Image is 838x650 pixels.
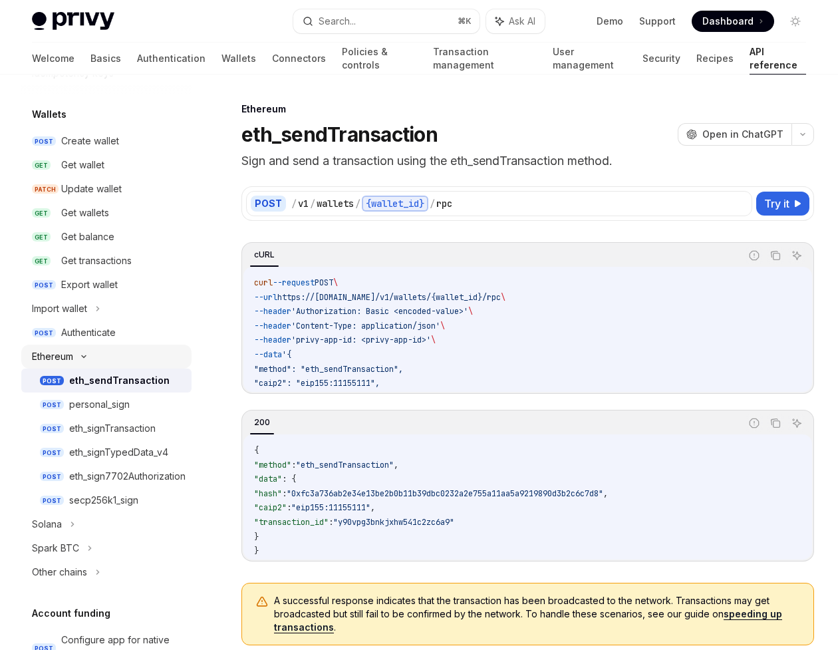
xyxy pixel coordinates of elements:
[69,420,156,436] div: eth_signTransaction
[40,472,64,482] span: POST
[254,364,403,375] span: "method": "eth_sendTransaction",
[61,157,104,173] div: Get wallet
[32,12,114,31] img: light logo
[642,43,680,75] a: Security
[61,325,116,341] div: Authenticate
[254,502,287,513] span: "caip2"
[254,378,380,389] span: "caip2": "eip155:11155111",
[21,464,192,488] a: POSTeth_sign7702Authorization
[433,43,537,75] a: Transaction management
[291,335,431,345] span: 'privy-app-id: <privy-app-id>'
[254,488,282,499] span: "hash"
[250,414,274,430] div: 200
[21,416,192,440] a: POSTeth_signTransaction
[21,153,192,177] a: GETGet wallet
[394,460,398,470] span: ,
[746,414,763,432] button: Report incorrect code
[764,196,789,212] span: Try it
[486,9,545,33] button: Ask AI
[32,43,74,75] a: Welcome
[32,564,87,580] div: Other chains
[440,321,445,331] span: \
[254,460,291,470] span: "method"
[21,201,192,225] a: GETGet wallets
[32,328,56,338] span: POST
[21,321,192,345] a: POSTAuthenticate
[21,488,192,512] a: POSTsecp256k1_sign
[431,335,436,345] span: \
[767,247,784,264] button: Copy the contents from the code block
[32,232,51,242] span: GET
[298,197,309,210] div: v1
[274,594,800,634] span: A successful response indicates that the transaction has been broadcasted to the network. Transac...
[317,197,354,210] div: wallets
[254,335,291,345] span: --header
[250,247,279,263] div: cURL
[785,11,806,32] button: Toggle dark mode
[32,540,79,556] div: Spark BTC
[277,292,501,303] span: https://[DOMAIN_NAME]/v1/wallets/{wallet_id}/rpc
[241,122,438,146] h1: eth_sendTransaction
[272,43,326,75] a: Connectors
[702,15,754,28] span: Dashboard
[21,440,192,464] a: POSTeth_signTypedData_v4
[291,321,440,331] span: 'Content-Type: application/json'
[746,247,763,264] button: Report incorrect code
[32,160,51,170] span: GET
[458,16,472,27] span: ⌘ K
[69,468,186,484] div: eth_sign7702Authorization
[692,11,774,32] a: Dashboard
[32,280,56,290] span: POST
[293,9,479,33] button: Search...⌘K
[40,424,64,434] span: POST
[333,517,454,528] span: "y90vpg3bnkjxhw541c2zc6a9"
[21,129,192,153] a: POSTCreate wallet
[61,229,114,245] div: Get balance
[221,43,256,75] a: Wallets
[468,306,473,317] span: \
[21,249,192,273] a: GETGet transactions
[21,225,192,249] a: GETGet balance
[32,106,67,122] h5: Wallets
[255,595,269,609] svg: Warning
[40,496,64,506] span: POST
[241,152,814,170] p: Sign and send a transaction using the eth_sendTransaction method.
[355,197,360,210] div: /
[32,605,110,621] h5: Account funding
[241,102,814,116] div: Ethereum
[254,321,291,331] span: --header
[788,414,805,432] button: Ask AI
[254,474,282,484] span: "data"
[597,15,623,28] a: Demo
[69,397,130,412] div: personal_sign
[342,43,417,75] a: Policies & controls
[436,197,452,210] div: rpc
[21,273,192,297] a: POSTExport wallet
[254,292,277,303] span: --url
[21,393,192,416] a: POSTpersonal_sign
[750,43,806,75] a: API reference
[61,277,118,293] div: Export wallet
[678,123,791,146] button: Open in ChatGPT
[639,15,676,28] a: Support
[296,460,394,470] span: "eth_sendTransaction"
[319,13,356,29] div: Search...
[69,492,138,508] div: secp256k1_sign
[69,444,168,460] div: eth_signTypedData_v4
[315,277,333,288] span: POST
[603,488,608,499] span: ,
[333,277,338,288] span: \
[291,502,370,513] span: "eip155:11155111"
[702,128,783,141] span: Open in ChatGPT
[788,247,805,264] button: Ask AI
[370,502,375,513] span: ,
[287,502,291,513] span: :
[282,474,296,484] span: : {
[251,196,286,212] div: POST
[32,136,56,146] span: POST
[40,376,64,386] span: POST
[69,373,170,389] div: eth_sendTransaction
[501,292,505,303] span: \
[61,133,119,149] div: Create wallet
[32,184,59,194] span: PATCH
